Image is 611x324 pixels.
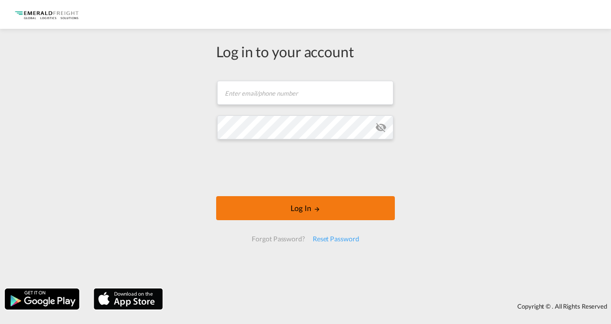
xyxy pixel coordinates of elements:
[168,298,611,314] div: Copyright © . All Rights Reserved
[232,149,379,187] iframe: reCAPTCHA
[216,41,395,62] div: Log in to your account
[14,4,79,25] img: c4318bc049f311eda2ff698fe6a37287.png
[93,287,164,311] img: apple.png
[216,196,395,220] button: LOGIN
[248,230,308,248] div: Forgot Password?
[375,122,387,133] md-icon: icon-eye-off
[4,287,80,311] img: google.png
[217,81,393,105] input: Enter email/phone number
[309,230,363,248] div: Reset Password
